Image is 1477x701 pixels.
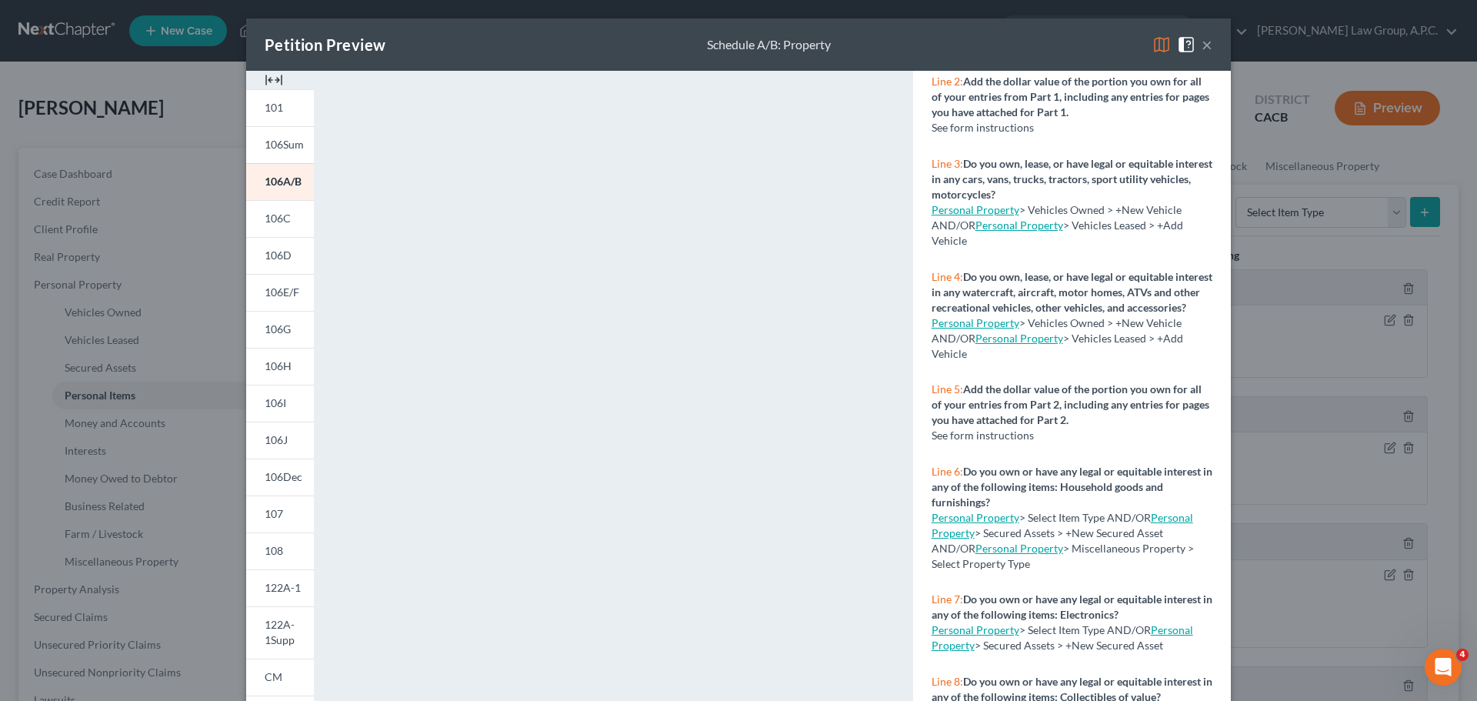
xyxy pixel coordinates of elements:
[932,219,1183,247] span: > Vehicles Leased > +Add Vehicle
[265,470,302,483] span: 106Dec
[932,332,1183,360] span: > Vehicles Leased > +Add Vehicle
[1177,35,1195,54] img: help-close-5ba153eb36485ed6c1ea00a893f15db1cb9b99d6cae46e1a8edb6c62d00a1a76.svg
[932,465,1212,509] strong: Do you own or have any legal or equitable interest in any of the following items: Household goods...
[932,75,963,88] span: Line 2:
[1425,649,1462,686] iframe: Intercom live chat
[932,75,1209,119] strong: Add the dollar value of the portion you own for all of your entries from Part 1, including any en...
[246,569,314,606] a: 122A-1
[246,311,314,348] a: 106G
[265,670,282,683] span: CM
[246,459,314,496] a: 106Dec
[932,203,1182,232] span: > Vehicles Owned > +New Vehicle AND/OR
[932,511,1193,555] span: > Secured Assets > +New Secured Asset AND/OR
[265,396,286,409] span: 106I
[265,507,283,520] span: 107
[707,36,831,54] div: Schedule A/B: Property
[932,593,1212,621] strong: Do you own or have any legal or equitable interest in any of the following items: Electronics?
[246,532,314,569] a: 108
[246,237,314,274] a: 106D
[246,163,314,200] a: 106A/B
[246,274,314,311] a: 106E/F
[932,465,963,478] span: Line 6:
[246,496,314,532] a: 107
[265,322,291,335] span: 106G
[246,422,314,459] a: 106J
[246,126,314,163] a: 106Sum
[265,581,301,594] span: 122A-1
[246,200,314,237] a: 106C
[265,71,283,89] img: expand-e0f6d898513216a626fdd78e52531dac95497ffd26381d4c15ee2fc46db09dca.svg
[265,359,292,372] span: 106H
[932,157,1212,201] strong: Do you own, lease, or have legal or equitable interest in any cars, vans, trucks, tractors, sport...
[265,285,299,299] span: 106E/F
[246,385,314,422] a: 106I
[932,542,1194,570] span: > Miscellaneous Property > Select Property Type
[265,433,288,446] span: 106J
[1152,35,1171,54] img: map-eea8200ae884c6f1103ae1953ef3d486a96c86aabb227e865a55264e3737af1f.svg
[975,332,1063,345] a: Personal Property
[246,659,314,696] a: CM
[265,34,385,55] div: Petition Preview
[265,101,283,114] span: 101
[932,429,1034,442] span: See form instructions
[1202,35,1212,54] button: ×
[265,249,292,262] span: 106D
[932,157,963,170] span: Line 3:
[265,544,283,557] span: 108
[265,175,302,188] span: 106A/B
[1456,649,1469,661] span: 4
[932,203,1019,216] a: Personal Property
[246,606,314,659] a: 122A-1Supp
[265,212,291,225] span: 106C
[932,511,1193,539] a: Personal Property
[932,593,963,606] span: Line 7:
[932,511,1151,524] span: > Select Item Type AND/OR
[932,316,1182,345] span: > Vehicles Owned > +New Vehicle AND/OR
[975,219,1063,232] a: Personal Property
[246,348,314,385] a: 106H
[932,623,1151,636] span: > Select Item Type AND/OR
[265,138,304,151] span: 106Sum
[265,618,295,646] span: 122A-1Supp
[932,382,963,396] span: Line 5:
[932,382,1209,426] strong: Add the dollar value of the portion you own for all of your entries from Part 2, including any en...
[932,316,1019,329] a: Personal Property
[932,121,1034,134] span: See form instructions
[975,542,1063,555] a: Personal Property
[932,511,1019,524] a: Personal Property
[932,270,1212,314] strong: Do you own, lease, or have legal or equitable interest in any watercraft, aircraft, motor homes, ...
[246,89,314,126] a: 101
[932,675,963,688] span: Line 8:
[932,623,1019,636] a: Personal Property
[932,270,963,283] span: Line 4:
